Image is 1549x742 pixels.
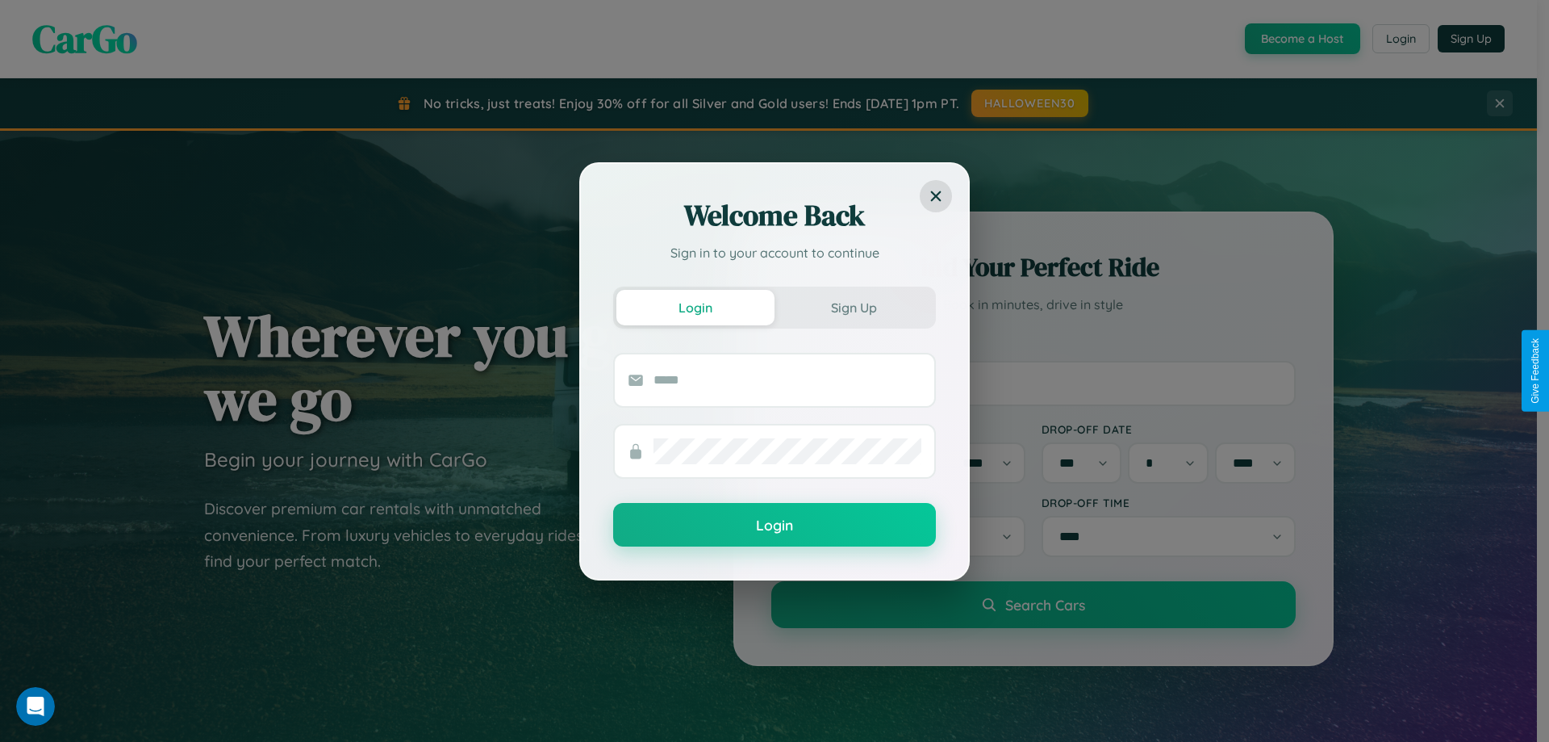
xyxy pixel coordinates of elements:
[613,503,936,547] button: Login
[774,290,933,325] button: Sign Up
[613,243,936,262] p: Sign in to your account to continue
[613,196,936,235] h2: Welcome Back
[16,687,55,726] iframe: Intercom live chat
[616,290,774,325] button: Login
[1530,338,1541,404] div: Give Feedback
